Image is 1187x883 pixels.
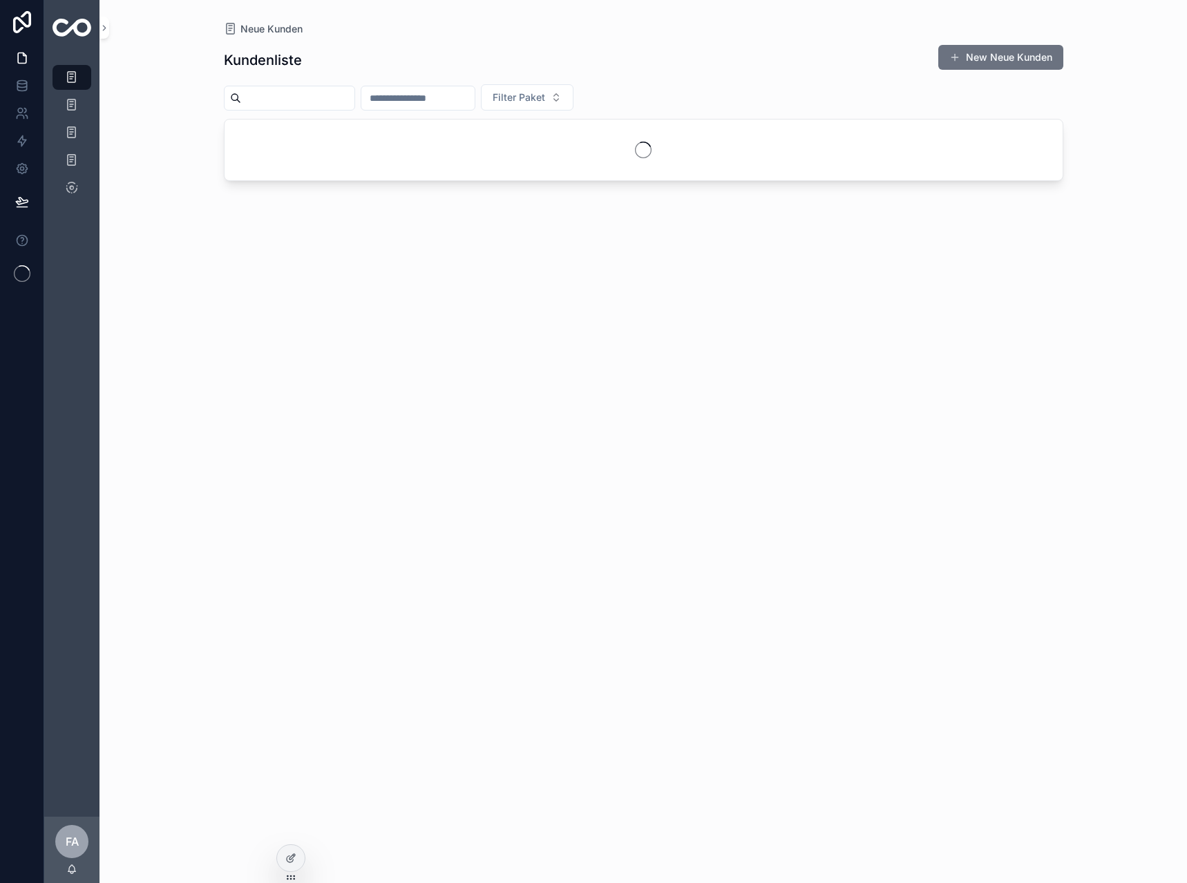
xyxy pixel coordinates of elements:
[66,833,79,850] span: FA
[240,22,303,36] span: Neue Kunden
[938,45,1063,70] button: New Neue Kunden
[224,22,303,36] a: Neue Kunden
[44,55,99,218] div: scrollable content
[481,84,573,111] button: Select Button
[493,91,545,104] span: Filter Paket
[224,50,302,70] h1: Kundenliste
[53,19,91,37] img: App logo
